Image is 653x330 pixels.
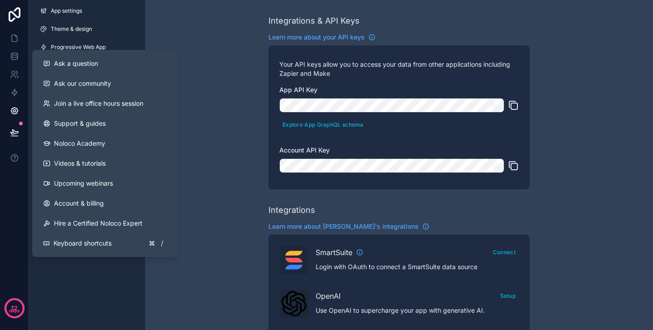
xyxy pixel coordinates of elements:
[36,193,174,213] a: Account & billing
[268,15,360,27] div: Integrations & API Keys
[268,204,315,217] div: Integrations
[36,133,174,153] a: Noloco Academy
[279,86,317,94] span: App API Key
[54,99,143,108] span: Join a live office hours session
[54,199,104,208] span: Account & billing
[36,54,174,74] button: Ask a question
[268,33,365,42] span: Learn more about your API keys
[51,7,82,15] span: App settings
[36,153,174,173] a: Videos & tutorials
[497,291,519,300] a: Setup
[279,119,367,128] a: Explore App GraphQL schema
[268,33,375,42] a: Learn more about your API keys
[33,40,141,54] a: Progressive Web App
[490,247,519,256] a: Connect
[54,59,98,68] span: Ask a question
[54,239,112,248] span: Keyboard shortcuts
[279,146,330,154] span: Account API Key
[36,213,174,233] button: Hire a Certified Noloco Expert
[279,60,519,78] p: Your API keys allow you to access your data from other applications including Zapier and Make
[51,25,92,33] span: Theme & design
[36,233,174,253] button: Keyboard shortcuts/
[54,159,106,168] span: Videos & tutorials
[490,246,519,259] button: Connect
[51,44,106,51] span: Progressive Web App
[54,139,105,148] span: Noloco Academy
[316,291,341,301] span: OpenAI
[54,79,111,88] span: Ask our community
[36,113,174,133] a: Support & guides
[11,304,18,313] p: 12
[316,247,352,258] span: SmartSuite
[54,219,142,228] span: Hire a Certified Noloco Expert
[54,179,113,188] span: Upcoming webinars
[36,74,174,94] a: Ask our community
[33,22,141,36] a: Theme & design
[316,262,519,271] p: Login with OAuth to connect a SmartSuite data source
[268,222,419,231] span: Learn more about [PERSON_NAME]'s integrations
[158,240,166,247] span: /
[281,291,307,316] img: OpenAI
[268,222,429,231] a: Learn more about [PERSON_NAME]'s integrations
[33,4,141,18] a: App settings
[54,119,106,128] span: Support & guides
[281,247,307,273] img: SmartSuite
[316,306,519,315] p: Use OpenAI to supercharge your app with generative AI.
[9,307,20,315] p: days
[279,118,367,131] button: Explore App GraphQL schema
[497,289,519,302] button: Setup
[36,173,174,193] a: Upcoming webinars
[36,94,174,113] a: Join a live office hours session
